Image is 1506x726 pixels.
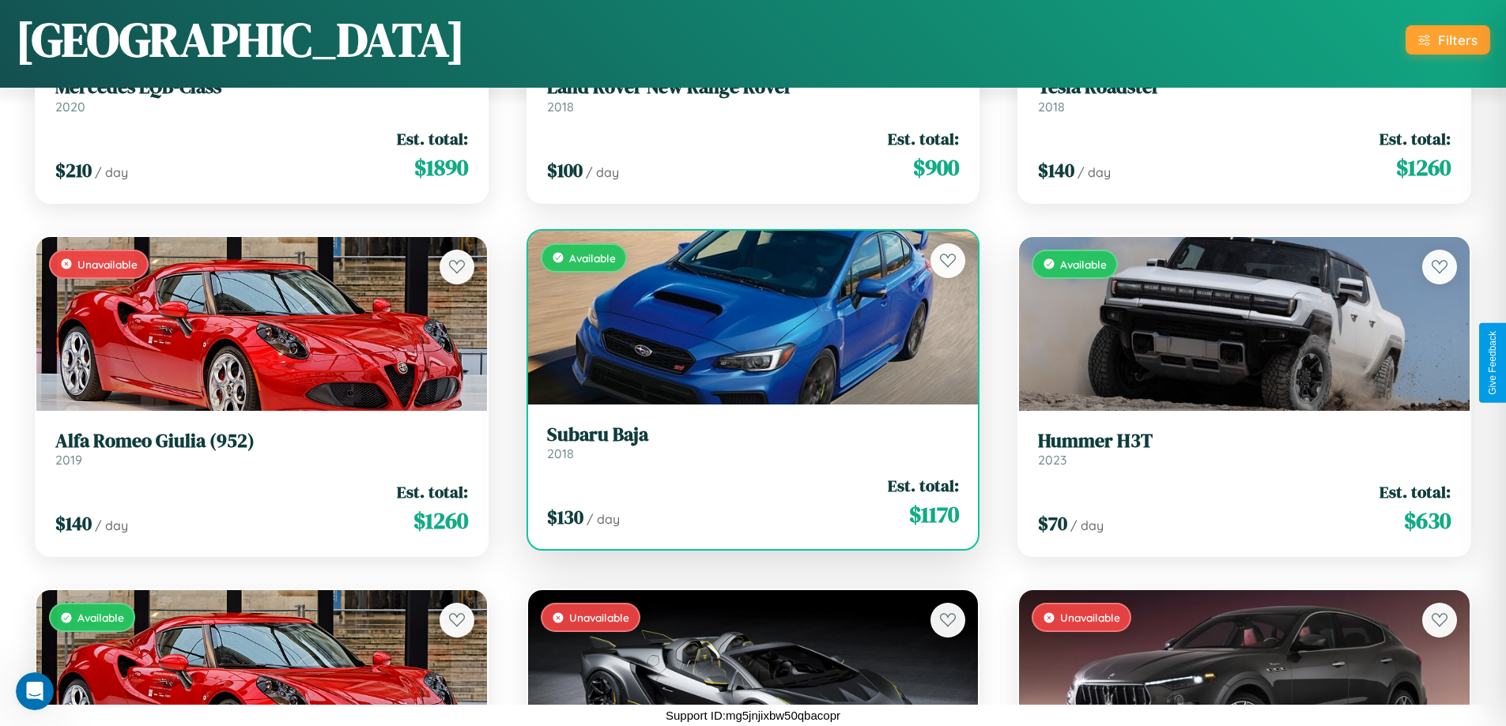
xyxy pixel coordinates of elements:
span: / day [586,164,619,180]
a: Alfa Romeo Giulia (952)2019 [55,430,468,468]
span: $ 900 [913,152,959,183]
span: Unavailable [569,611,629,624]
span: Unavailable [77,258,138,271]
span: $ 1890 [414,152,468,183]
span: / day [95,517,128,533]
span: Unavailable [1060,611,1120,624]
span: Est. total: [1380,480,1451,503]
span: $ 100 [547,157,583,183]
h1: [GEOGRAPHIC_DATA] [16,7,465,72]
span: $ 1260 [413,505,468,536]
span: Est. total: [1380,127,1451,150]
span: 2018 [547,99,574,115]
h3: Land Rover New Range Rover [547,76,960,99]
span: / day [1078,164,1111,180]
span: Est. total: [397,480,468,503]
iframe: Intercom live chat [16,672,54,710]
span: $ 1260 [1396,152,1451,183]
h3: Mercedes EQB-Class [55,76,468,99]
div: Filters [1438,32,1478,48]
a: Subaru Baja2018 [547,423,960,462]
span: 2020 [55,99,85,115]
h3: Subaru Baja [547,423,960,446]
span: Available [1060,258,1107,271]
h3: Hummer H3T [1038,430,1451,453]
h3: Alfa Romeo Giulia (952) [55,430,468,453]
span: Available [569,251,616,265]
span: 2018 [1038,99,1065,115]
div: Give Feedback [1487,331,1498,395]
span: Est. total: [397,127,468,150]
span: / day [95,164,128,180]
a: Mercedes EQB-Class2020 [55,76,468,115]
span: $ 1170 [909,498,959,530]
span: $ 210 [55,157,92,183]
button: Filters [1406,25,1490,55]
span: $ 140 [55,510,92,536]
a: Hummer H3T2023 [1038,430,1451,468]
p: Support ID: mg5jnjixbw50qbacopr [666,705,840,726]
span: / day [587,511,620,527]
span: 2023 [1038,452,1066,468]
h3: Tesla Roadster [1038,76,1451,99]
span: $ 140 [1038,157,1074,183]
span: $ 630 [1404,505,1451,536]
span: Est. total: [888,474,959,497]
span: Est. total: [888,127,959,150]
a: Land Rover New Range Rover2018 [547,76,960,115]
span: Available [77,611,124,624]
span: / day [1070,517,1104,533]
span: $ 70 [1038,510,1067,536]
span: 2019 [55,452,82,468]
span: 2018 [547,446,574,461]
a: Tesla Roadster2018 [1038,76,1451,115]
span: $ 130 [547,504,583,530]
